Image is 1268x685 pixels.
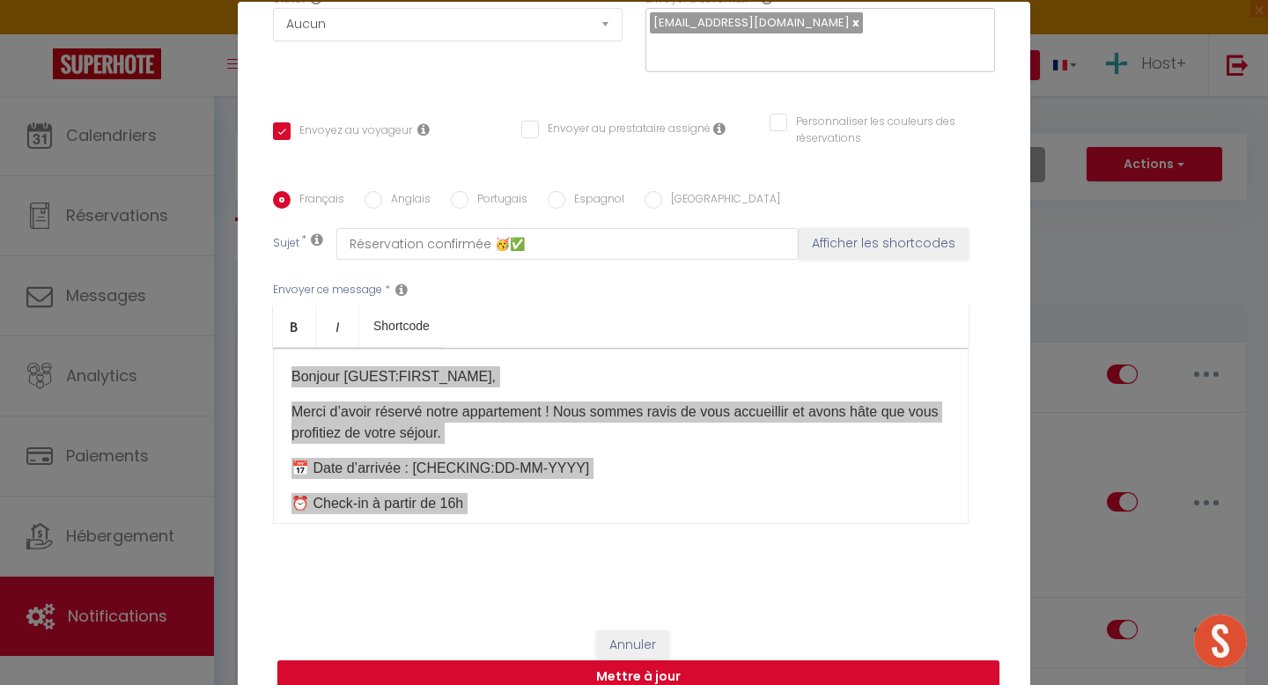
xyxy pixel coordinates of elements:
i: Envoyer au voyageur [417,122,430,136]
i: Message [395,283,408,297]
label: Espagnol [565,191,624,210]
i: Subject [311,232,323,247]
p: 📅 Date d’arrivée : [CHECKING:DD-MM-YYYY]​​ [291,458,950,479]
button: Afficher les shortcodes [799,228,969,260]
button: Annuler [596,630,669,660]
p: ⏰ Check-in à partir de 16h [291,493,950,514]
div: Ouvrir le chat [1194,615,1247,667]
label: Envoyer ce message [273,282,382,298]
label: [GEOGRAPHIC_DATA] [662,191,780,210]
a: Bold [273,305,316,347]
label: Français [291,191,344,210]
label: Anglais [382,191,431,210]
label: Sujet [273,235,299,254]
a: Shortcode [359,305,444,347]
p: Bonjour [GUEST:FIRST_NAME]​, [291,366,950,387]
span: [EMAIL_ADDRESS][DOMAIN_NAME] [653,14,850,31]
a: Italic [316,305,359,347]
label: Portugais [468,191,527,210]
p: Merci d’avoir réservé notre appartement ! Nous sommes ravis de vous accueillir et avons hâte que ... [291,401,950,444]
i: Envoyer au prestataire si il est assigné [713,122,726,136]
